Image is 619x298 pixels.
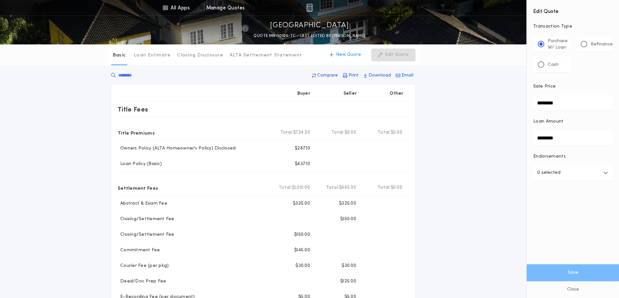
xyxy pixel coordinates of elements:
b: Total: [279,185,292,191]
p: Closing Disclosure [177,52,223,59]
p: Loan Policy (Basic) [118,161,162,167]
button: Save [527,264,619,281]
img: vs-icon [431,5,455,11]
p: QUOTE MN-10106-TC - LAST EDITED BY [PERSON_NAME] [253,33,365,39]
img: img [306,4,313,12]
p: $437.10 [295,161,310,167]
b: Total: [326,185,339,191]
p: New Quote [336,52,361,58]
span: $0.00 [391,129,402,136]
button: Compare [310,70,340,81]
p: Edit Quote [385,52,409,58]
p: $150.00 [340,216,356,222]
p: Owners Policy (ALTA Homeowner's Policy) Disclosed [118,145,236,152]
p: $150.00 [294,232,310,238]
p: Download [368,72,391,79]
p: $125.00 [340,278,356,285]
b: Total: [378,129,391,136]
button: Close [527,281,619,298]
p: Basic [113,52,126,59]
p: Title Premiums [118,127,155,138]
p: Print [349,72,359,79]
p: $30.00 [342,263,356,269]
p: Seller [343,90,357,97]
input: Loan Amount [533,130,613,146]
p: Courier Fee (per pkg) [118,263,169,269]
span: $0.00 [344,129,356,136]
p: Closing/Settlement Fee [118,232,174,238]
p: Deed/Doc Prep Fee [118,278,166,285]
span: $724.20 [293,129,310,136]
p: $30.00 [295,263,310,269]
button: Edit Quote [371,49,415,61]
p: Buyer [297,90,310,97]
p: Commitment Fee [118,247,160,254]
p: Settlement Fees [118,183,158,193]
b: Total: [378,185,391,191]
span: $1,010.00 [292,185,310,191]
input: Sale Price [533,95,613,111]
p: 0 selected [537,169,561,177]
span: $0.00 [391,185,402,191]
button: Email [394,70,415,81]
p: Other [390,90,404,97]
button: Print [341,70,361,81]
button: 0 selected [533,165,613,181]
span: $665.00 [339,185,356,191]
b: Total: [331,129,344,136]
p: $325.00 [339,200,356,207]
p: [GEOGRAPHIC_DATA] [270,20,349,31]
p: Title Fees [118,104,148,114]
p: $287.10 [295,145,310,152]
p: Loan Amount [533,118,564,125]
p: Email [402,72,413,79]
button: Download [362,70,393,81]
b: Total: [280,129,293,136]
p: $325.00 [293,200,310,207]
p: Endorsements [533,153,613,160]
h4: Edit Quote [533,4,613,16]
p: $145.00 [294,247,310,254]
p: Compare [317,72,338,79]
button: New Quote [323,49,368,61]
p: Purchase W/ Loan [548,38,568,51]
p: Cash [548,62,559,68]
p: Transaction Type [533,23,613,30]
p: Abstract & Exam Fee [118,200,167,207]
p: Loan Estimate [134,52,171,59]
p: Sale Price [533,83,556,90]
p: ALTA Settlement Statement [230,52,302,59]
p: Closing/Settlement Fee [118,216,174,222]
p: Refinance [591,41,613,48]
